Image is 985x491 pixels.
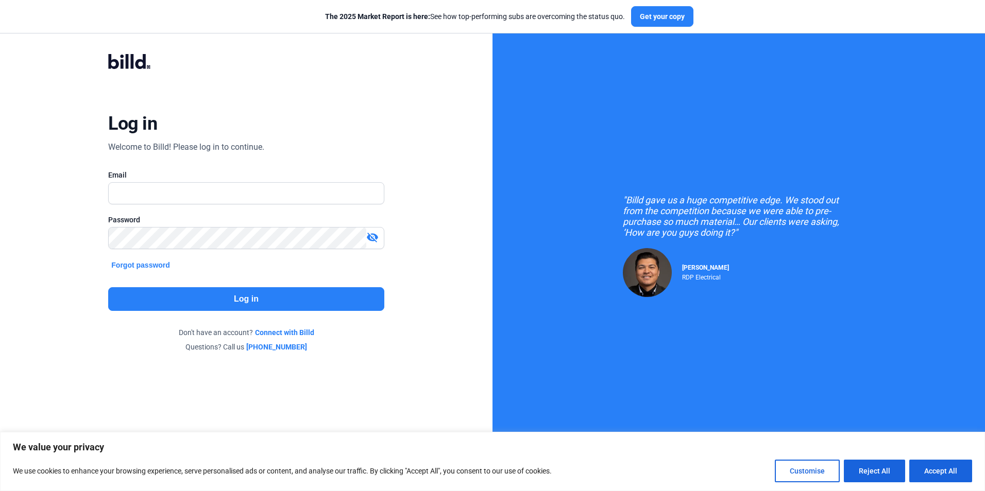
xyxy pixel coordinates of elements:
button: Customise [775,460,840,482]
button: Get your copy [631,6,693,27]
div: See how top-performing subs are overcoming the status quo. [325,11,625,22]
button: Reject All [844,460,905,482]
div: Email [108,170,384,180]
p: We value your privacy [13,441,972,453]
a: Connect with Billd [255,327,314,338]
div: "Billd gave us a huge competitive edge. We stood out from the competition because we were able to... [623,195,855,238]
div: Don't have an account? [108,327,384,338]
div: Log in [108,112,157,135]
img: Raul Pacheco [623,248,672,297]
p: We use cookies to enhance your browsing experience, serve personalised ads or content, and analys... [13,465,552,477]
div: Password [108,215,384,225]
span: The 2025 Market Report is here: [325,12,430,21]
div: RDP Electrical [682,271,729,281]
button: Forgot password [108,259,173,271]
div: Questions? Call us [108,342,384,352]
a: [PHONE_NUMBER] [246,342,307,352]
button: Log in [108,287,384,311]
span: [PERSON_NAME] [682,264,729,271]
div: Welcome to Billd! Please log in to continue. [108,141,264,153]
button: Accept All [909,460,972,482]
mat-icon: visibility_off [366,231,379,243]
